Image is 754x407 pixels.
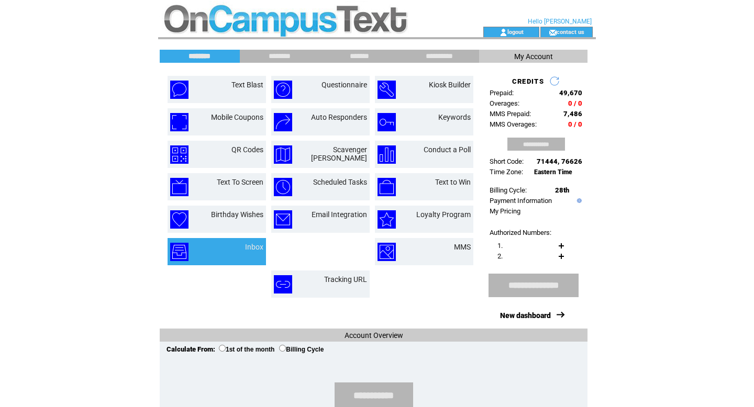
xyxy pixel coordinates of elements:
img: conduct-a-poll.png [378,145,396,164]
img: text-to-screen.png [170,178,188,196]
span: 49,670 [559,89,582,97]
a: Tracking URL [324,275,367,284]
img: account_icon.gif [500,28,507,37]
a: Mobile Coupons [211,113,263,121]
img: text-blast.png [170,81,188,99]
span: 71444, 76626 [537,157,582,165]
img: kiosk-builder.png [378,81,396,99]
span: 2. [497,252,503,260]
input: 1st of the month [219,345,226,352]
span: 1. [497,242,503,250]
a: QR Codes [231,145,263,154]
a: Inbox [245,243,263,251]
span: 28th [555,186,569,194]
img: mms.png [378,243,396,261]
img: email-integration.png [274,210,292,229]
span: MMS Prepaid: [490,110,531,118]
span: Account Overview [345,331,403,340]
a: Scavenger [PERSON_NAME] [311,145,367,162]
span: Time Zone: [490,168,523,176]
img: scavenger-hunt.png [274,145,292,164]
a: Birthday Wishes [211,210,263,219]
span: My Account [514,52,553,61]
a: Text to Win [435,178,471,186]
label: 1st of the month [219,346,274,353]
a: Auto Responders [311,113,367,121]
a: Questionnaire [321,81,367,89]
span: Authorized Numbers: [490,229,551,236]
span: Hello [PERSON_NAME] [528,18,592,25]
img: scheduled-tasks.png [274,178,292,196]
img: mobile-coupons.png [170,113,188,131]
img: text-to-win.png [378,178,396,196]
a: Text To Screen [217,178,263,186]
span: Short Code: [490,157,524,165]
a: contact us [557,28,584,35]
span: MMS Overages: [490,120,537,128]
img: help.gif [574,198,582,203]
span: 0 / 0 [568,120,582,128]
span: CREDITS [512,77,544,85]
img: auto-responders.png [274,113,292,131]
span: 7,486 [563,110,582,118]
span: Overages: [490,99,519,107]
a: New dashboard [500,311,551,320]
label: Billing Cycle [279,346,324,353]
img: keywords.png [378,113,396,131]
img: inbox.png [170,243,188,261]
a: Email Integration [312,210,367,219]
a: Keywords [438,113,471,121]
span: Eastern Time [534,168,572,176]
a: logout [507,28,524,35]
span: Prepaid: [490,89,514,97]
span: Calculate From: [167,345,215,353]
span: 0 / 0 [568,99,582,107]
a: Conduct a Poll [424,145,471,154]
a: Loyalty Program [416,210,471,219]
a: My Pricing [490,207,520,215]
a: MMS [454,243,471,251]
img: qr-codes.png [170,145,188,164]
a: Payment Information [490,197,552,205]
span: Billing Cycle: [490,186,527,194]
img: tracking-url.png [274,275,292,293]
img: questionnaire.png [274,81,292,99]
img: birthday-wishes.png [170,210,188,229]
a: Kiosk Builder [429,81,471,89]
a: Text Blast [231,81,263,89]
img: loyalty-program.png [378,210,396,229]
input: Billing Cycle [279,345,286,352]
img: contact_us_icon.gif [549,28,557,37]
a: Scheduled Tasks [313,178,367,186]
